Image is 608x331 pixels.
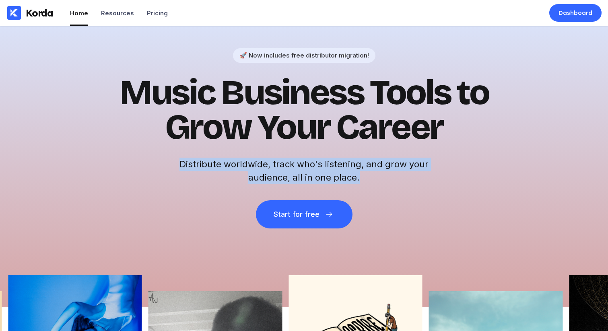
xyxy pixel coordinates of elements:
[147,9,168,17] div: Pricing
[239,51,369,59] div: 🚀 Now includes free distributor migration!
[256,200,352,228] button: Start for free
[175,158,433,184] h2: Distribute worldwide, track who's listening, and grow your audience, all in one place.
[107,76,501,145] h1: Music Business Tools to Grow Your Career
[70,9,88,17] div: Home
[26,7,53,19] div: Korda
[101,9,134,17] div: Resources
[559,9,592,17] div: Dashboard
[549,4,602,22] a: Dashboard
[274,210,319,218] div: Start for free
